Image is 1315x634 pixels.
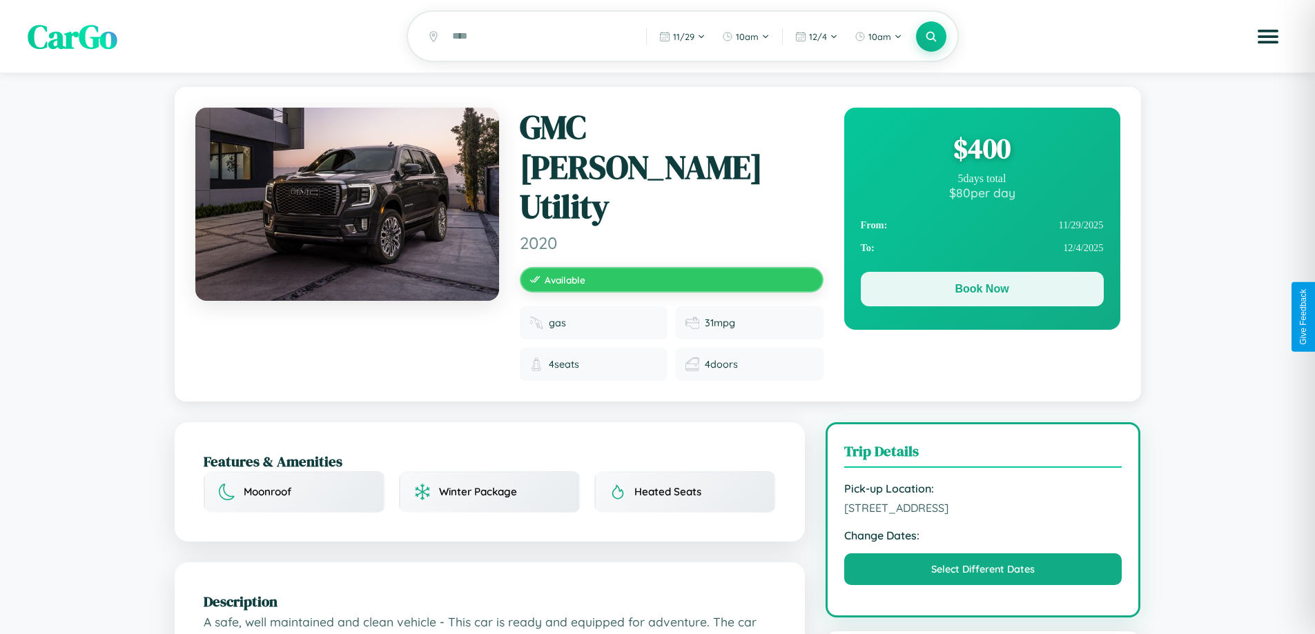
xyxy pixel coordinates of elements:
[861,214,1104,237] div: 11 / 29 / 2025
[705,358,738,370] span: 4 doors
[244,485,291,498] span: Moonroof
[861,130,1104,167] div: $ 400
[868,31,891,42] span: 10am
[788,26,845,48] button: 12/4
[549,317,566,329] span: gas
[861,242,875,254] strong: To:
[861,272,1104,306] button: Book Now
[529,357,543,371] img: Seats
[673,31,694,42] span: 11 / 29
[685,357,699,371] img: Doors
[652,26,712,48] button: 11/29
[529,316,543,330] img: Fuel type
[809,31,827,42] span: 12 / 4
[844,528,1122,542] strong: Change Dates:
[861,185,1104,200] div: $ 80 per day
[520,108,824,227] h1: GMC [PERSON_NAME] Utility
[736,31,759,42] span: 10am
[28,14,117,59] span: CarGo
[204,591,776,611] h2: Description
[549,358,579,370] span: 4 seats
[705,317,735,329] span: 31 mpg
[195,108,499,301] img: GMC Jimmy Utility 2020
[844,501,1122,515] span: [STREET_ADDRESS]
[1298,289,1308,345] div: Give Feedback
[715,26,777,48] button: 10am
[520,232,824,253] span: 2020
[685,316,699,330] img: Fuel efficiency
[844,553,1122,585] button: Select Different Dates
[545,274,585,286] span: Available
[861,172,1104,185] div: 5 days total
[634,485,701,498] span: Heated Seats
[439,485,517,498] span: Winter Package
[204,451,776,471] h2: Features & Amenities
[844,441,1122,468] h3: Trip Details
[861,219,888,231] strong: From:
[861,237,1104,259] div: 12 / 4 / 2025
[844,482,1122,495] strong: Pick-up Location:
[848,26,909,48] button: 10am
[1249,17,1287,56] button: Open menu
